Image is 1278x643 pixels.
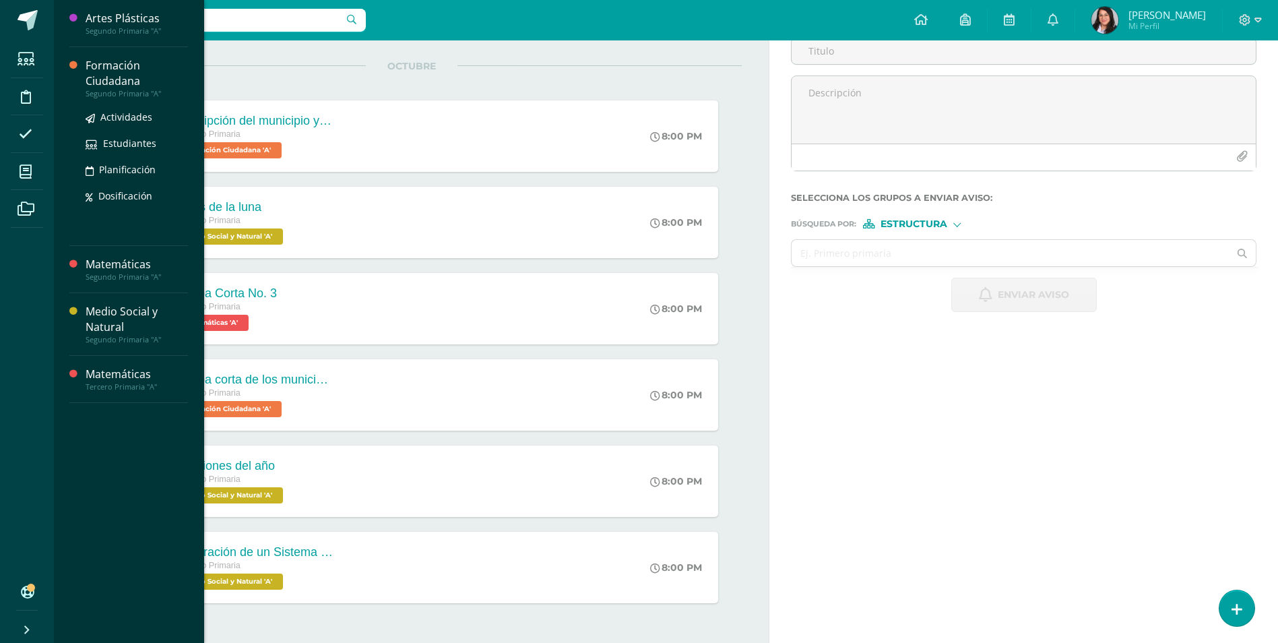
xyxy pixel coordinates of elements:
[172,487,283,503] span: Medio Social y Natural 'A'
[86,367,188,392] a: MatemáticasTercero Primaria "A"
[86,335,188,344] div: Segundo Primaria "A"
[86,135,188,151] a: Estudiantes
[99,163,156,176] span: Planificación
[86,257,188,272] div: Matemáticas
[86,162,188,177] a: Planificación
[172,315,249,331] span: Matemáticas 'A'
[172,302,241,311] span: Segundo Primaria
[1128,20,1206,32] span: Mi Perfil
[86,382,188,392] div: Tercero Primaria "A"
[650,389,702,401] div: 8:00 PM
[1091,7,1118,34] img: c13c807260b80c66525ee0a64c8e0972.png
[881,220,947,228] span: Estructura
[86,109,188,125] a: Actividades
[172,388,241,398] span: Segundo Primaria
[86,304,188,344] a: Medio Social y NaturalSegundo Primaria "A"
[98,189,152,202] span: Dosificación
[86,58,188,89] div: Formación Ciudadana
[86,257,188,282] a: MatemáticasSegundo Primaria "A"
[172,459,286,473] div: Estaciones del año
[650,303,702,315] div: 8:00 PM
[86,11,188,26] div: Artes Plásticas
[86,188,188,204] a: Dosificación
[863,219,964,228] div: [object Object]
[172,228,283,245] span: Medio Social y Natural 'A'
[791,193,1256,203] label: Selecciona los grupos a enviar aviso :
[172,574,283,590] span: Medio Social y Natural 'A'
[172,561,241,570] span: Segundo Primaria
[172,373,334,387] div: Prueba corta de los municipios del departamento de [GEOGRAPHIC_DATA]
[172,129,241,139] span: Segundo Primaria
[86,58,188,98] a: Formación CiudadanaSegundo Primaria "A"
[103,137,156,150] span: Estudiantes
[951,278,1097,312] button: Enviar aviso
[63,9,366,32] input: Busca un usuario...
[172,114,334,128] div: Descripción del municipio y departamento de [GEOGRAPHIC_DATA]
[172,286,277,301] div: Prueba Corta No. 3
[650,130,702,142] div: 8:00 PM
[172,545,334,559] div: Elaboración de un Sistema Solar
[650,216,702,228] div: 8:00 PM
[1128,8,1206,22] span: [PERSON_NAME]
[792,38,1256,64] input: Titulo
[86,272,188,282] div: Segundo Primaria "A"
[792,240,1229,266] input: Ej. Primero primaria
[86,367,188,382] div: Matemáticas
[998,278,1069,311] span: Enviar aviso
[86,26,188,36] div: Segundo Primaria "A"
[100,111,152,123] span: Actividades
[650,475,702,487] div: 8:00 PM
[86,89,188,98] div: Segundo Primaria "A"
[172,474,241,484] span: Segundo Primaria
[172,200,286,214] div: Fases de la luna
[791,220,856,228] span: Búsqueda por :
[172,142,282,158] span: Formación Ciudadana 'A'
[172,401,282,417] span: Formación Ciudadana 'A'
[650,561,702,574] div: 8:00 PM
[172,216,241,225] span: Segundo Primaria
[86,304,188,335] div: Medio Social y Natural
[366,60,457,72] span: OCTUBRE
[86,11,188,36] a: Artes PlásticasSegundo Primaria "A"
